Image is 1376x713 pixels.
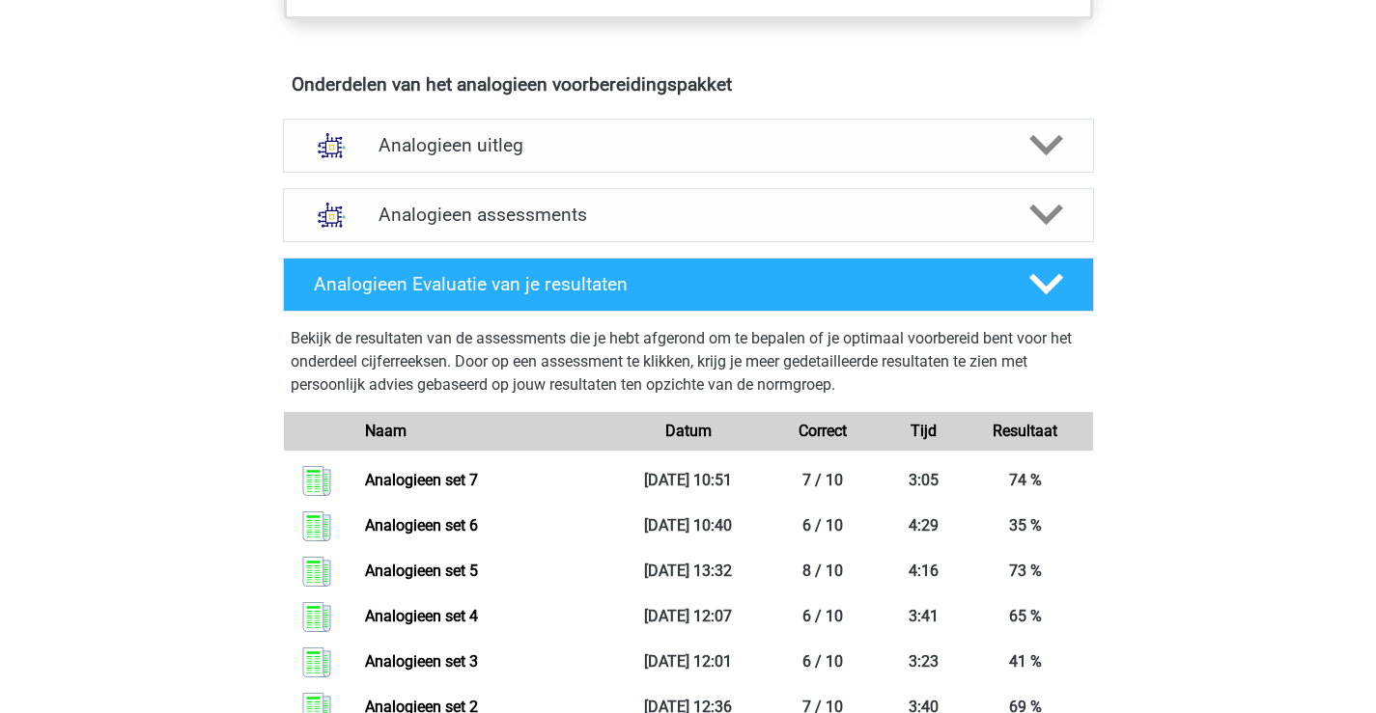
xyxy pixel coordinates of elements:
[379,204,998,226] h4: Analogieen assessments
[307,121,356,170] img: analogieen uitleg
[379,134,998,156] h4: Analogieen uitleg
[365,471,478,489] a: Analogieen set 7
[755,420,890,443] div: Correct
[365,607,478,625] a: Analogieen set 4
[958,420,1093,443] div: Resultaat
[351,420,620,443] div: Naam
[365,516,478,535] a: Analogieen set 6
[365,562,478,580] a: Analogieen set 5
[307,190,356,239] img: analogieen assessments
[275,119,1102,173] a: uitleg Analogieen uitleg
[890,420,958,443] div: Tijd
[275,258,1102,312] a: Analogieen Evaluatie van je resultaten
[621,420,756,443] div: Datum
[292,73,1085,96] h4: Onderdelen van het analogieen voorbereidingspakket
[275,188,1102,242] a: assessments Analogieen assessments
[291,327,1086,397] p: Bekijk de resultaten van de assessments die je hebt afgerond om te bepalen of je optimaal voorber...
[365,652,478,671] a: Analogieen set 3
[314,273,998,295] h4: Analogieen Evaluatie van je resultaten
